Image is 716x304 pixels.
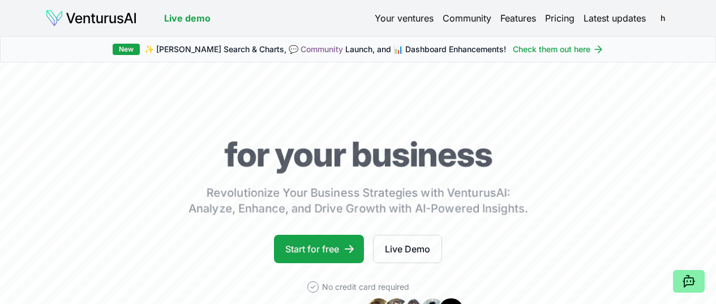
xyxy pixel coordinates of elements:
a: Pricing [545,11,574,25]
a: Features [500,11,536,25]
a: Community [443,11,491,25]
div: New [113,44,140,55]
a: Live Demo [373,235,442,263]
a: Start for free [274,235,364,263]
a: Check them out here [513,44,604,55]
img: logo [45,9,137,27]
a: Community [301,44,343,54]
a: Latest updates [584,11,646,25]
span: h [654,9,672,27]
button: h [655,10,671,26]
a: Live demo [164,11,211,25]
a: Your ventures [375,11,434,25]
span: ✨ [PERSON_NAME] Search & Charts, 💬 Launch, and 📊 Dashboard Enhancements! [144,44,506,55]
